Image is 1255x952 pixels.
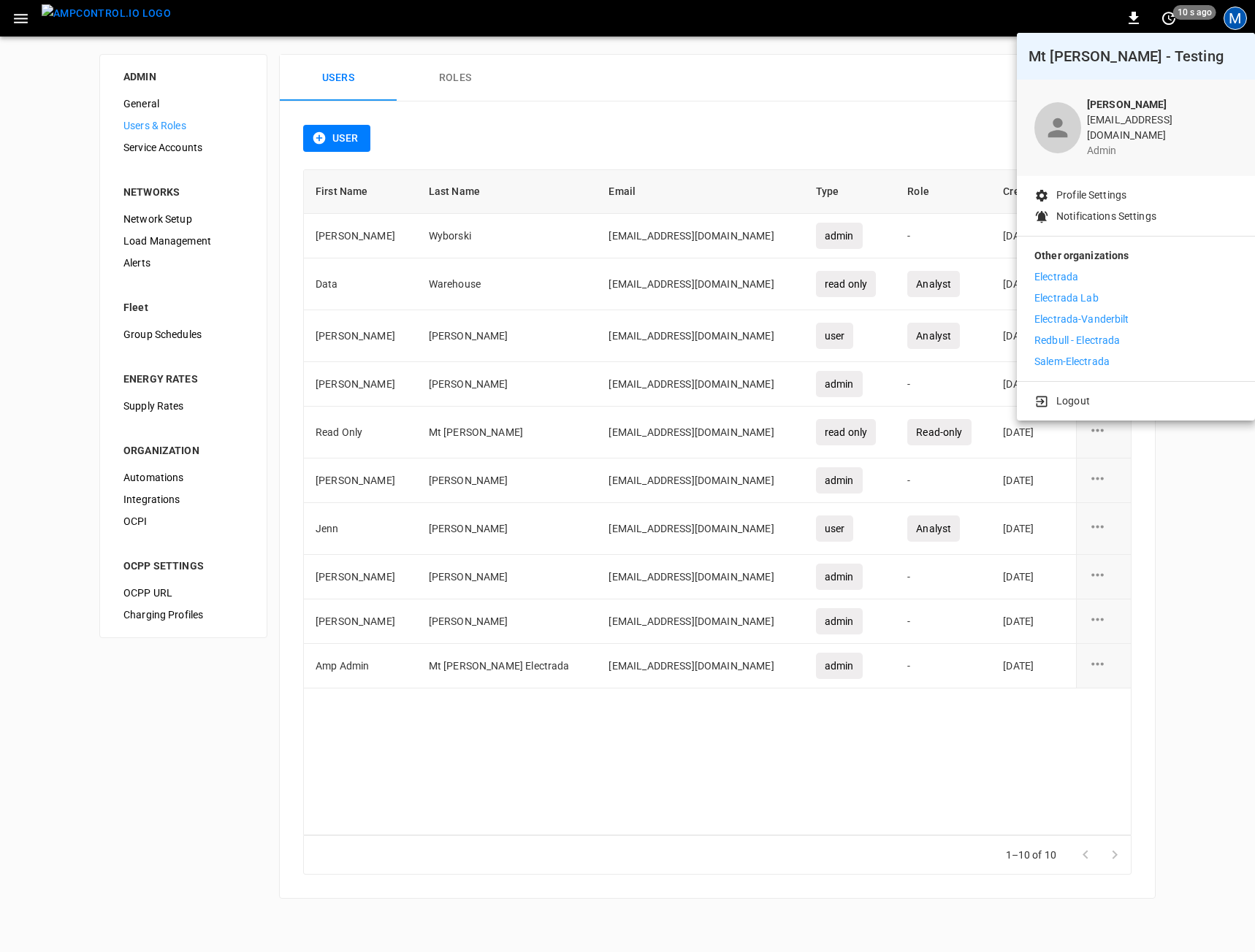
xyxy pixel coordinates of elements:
p: Electrada Lab [1034,291,1099,306]
p: Electrada-Vanderbilt [1034,312,1129,327]
p: Logout [1056,394,1090,409]
b: [PERSON_NAME] [1087,99,1167,110]
p: Profile Settings [1056,188,1126,203]
p: Other organizations [1034,248,1237,269]
p: Notifications Settings [1056,209,1156,224]
p: [EMAIL_ADDRESS][DOMAIN_NAME] [1087,112,1237,143]
h6: Mt [PERSON_NAME] - Testing [1029,45,1243,68]
div: profile-icon [1034,102,1081,153]
p: admin [1087,143,1237,158]
p: Electrada [1034,269,1078,285]
p: Salem-Electrada [1034,354,1110,369]
p: Redbull - Electrada [1034,333,1121,348]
